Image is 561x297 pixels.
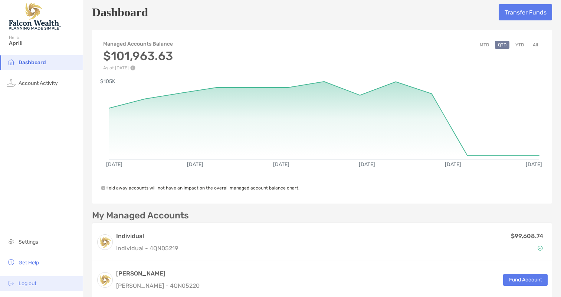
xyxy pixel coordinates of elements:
img: Falcon Wealth Planning Logo [9,3,61,30]
p: Individual - 4QN05219 [116,244,178,253]
text: [DATE] [187,161,203,168]
h3: [PERSON_NAME] [116,269,200,278]
text: [DATE] [526,161,542,168]
img: Account Status icon [538,245,543,251]
span: Log out [19,280,36,287]
button: Transfer Funds [499,4,552,20]
p: As of [DATE] [103,65,173,70]
img: household icon [7,57,16,66]
button: QTD [495,41,509,49]
img: settings icon [7,237,16,246]
text: [DATE] [106,161,122,168]
h4: Managed Accounts Balance [103,41,173,47]
p: $99,608.74 [511,231,543,241]
span: Get Help [19,260,39,266]
img: logo account [98,273,112,287]
button: YTD [512,41,527,49]
text: [DATE] [445,161,461,168]
img: logout icon [7,278,16,287]
h3: Individual [116,232,178,241]
span: Dashboard [19,59,46,66]
img: Performance Info [130,65,135,70]
img: activity icon [7,78,16,87]
img: logo account [98,235,112,250]
button: All [530,41,541,49]
text: $105K [100,78,115,85]
p: [PERSON_NAME] - 4QN05220 [116,281,200,290]
h5: Dashboard [92,4,148,21]
h3: $101,963.63 [103,49,173,63]
text: [DATE] [359,161,375,168]
button: MTD [477,41,492,49]
span: Account Activity [19,80,58,86]
p: My Managed Accounts [92,211,189,220]
text: [DATE] [273,161,289,168]
span: Settings [19,239,38,245]
span: April! [9,40,78,46]
button: Fund Account [503,274,548,286]
img: get-help icon [7,258,16,267]
span: Held away accounts will not have an impact on the overall managed account balance chart. [101,185,299,191]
